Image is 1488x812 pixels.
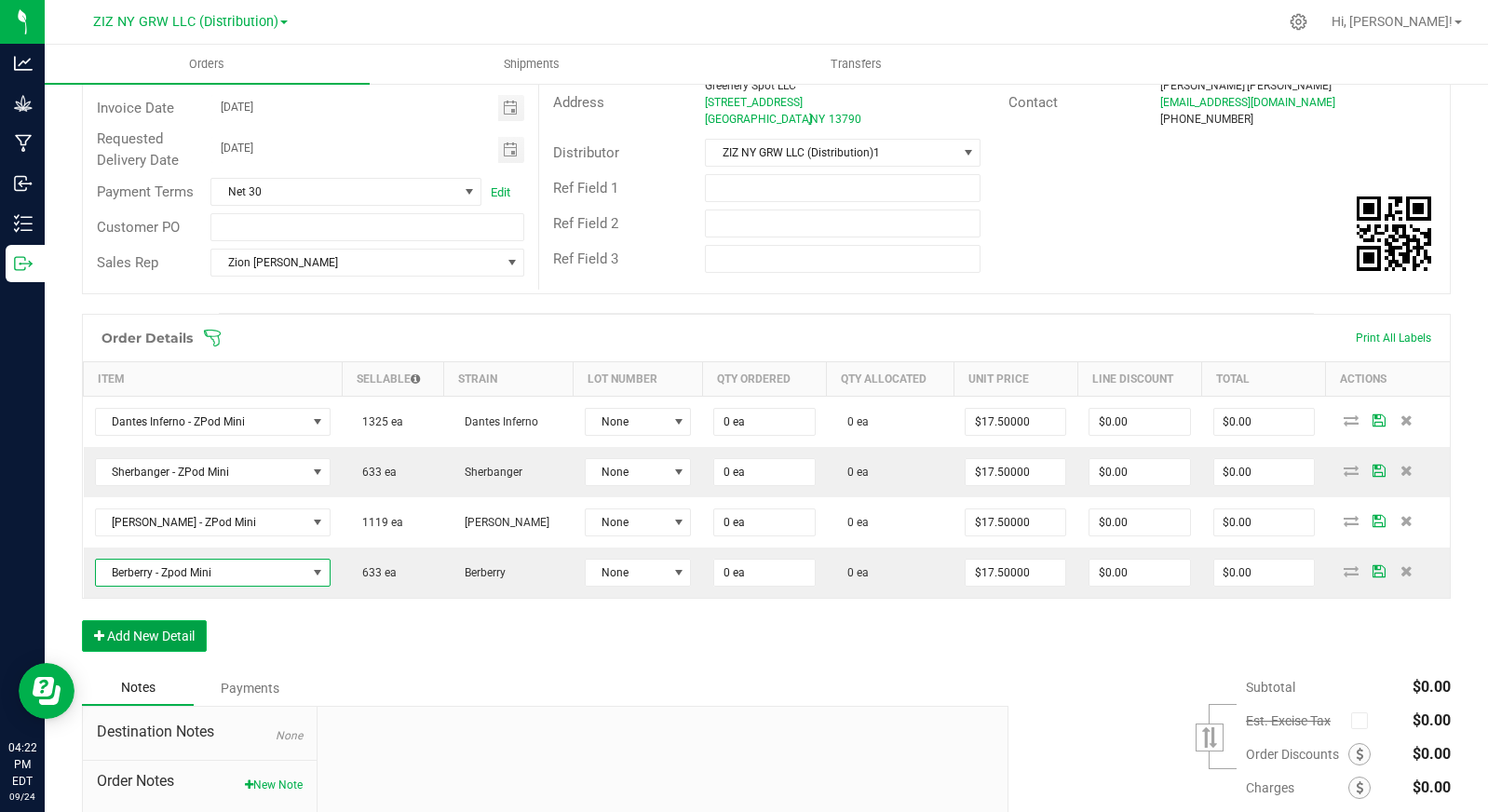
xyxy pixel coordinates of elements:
[14,134,33,153] inline-svg: Manufacturing
[19,663,74,719] iframe: Resource center
[966,560,1065,586] input: 0
[1393,565,1421,576] span: Delete Order Detail
[194,671,305,705] div: Payments
[1365,465,1393,476] span: Save Order Detail
[1365,515,1393,526] span: Save Order Detail
[8,739,36,790] p: 04:22 PM EDT
[14,94,33,113] inline-svg: Grow
[838,466,869,479] span: 0 ea
[97,721,303,743] span: Destination Notes
[97,183,194,200] span: Payment Terms
[353,415,403,428] span: 1325 ea
[553,215,618,232] span: Ref Field 2
[1214,560,1314,586] input: 0
[1077,362,1201,397] th: Line Discount
[84,362,343,397] th: Item
[14,254,33,273] inline-svg: Outbound
[353,516,403,529] span: 1119 ea
[706,140,956,166] span: ZIZ NY GRW LLC (Distribution)1
[1351,709,1376,734] span: Calculate excise tax
[829,113,861,126] span: 13790
[810,113,825,126] span: NY
[586,459,668,485] span: None
[245,777,303,793] button: New Note
[966,509,1065,535] input: 0
[827,362,954,397] th: Qty Allocated
[1413,711,1451,729] span: $0.00
[455,566,506,579] span: Berberry
[82,620,207,652] button: Add New Detail
[808,113,810,126] span: ,
[838,516,869,529] span: 0 ea
[966,409,1065,435] input: 0
[705,79,796,92] span: Greenery Spot LLC
[370,45,695,84] a: Shipments
[96,560,307,586] span: Berberry - Zpod Mini
[353,566,397,579] span: 633 ea
[1089,509,1189,535] input: 0
[491,185,510,199] a: Edit
[97,219,180,236] span: Customer PO
[342,362,444,397] th: Sellable
[705,96,803,109] span: [STREET_ADDRESS]
[101,331,193,345] h1: Order Details
[1089,459,1189,485] input: 0
[211,250,500,276] span: Zion [PERSON_NAME]
[1393,414,1421,426] span: Delete Order Detail
[1089,560,1189,586] input: 0
[1326,362,1450,397] th: Actions
[82,670,194,706] div: Notes
[1357,196,1431,271] img: Scan me!
[97,69,195,86] span: Payment Status
[586,509,668,535] span: None
[714,509,814,535] input: 0
[1202,362,1326,397] th: Total
[1214,459,1314,485] input: 0
[96,509,307,535] span: [PERSON_NAME] - ZPod Mini
[479,56,585,73] span: Shipments
[1246,780,1348,795] span: Charges
[1393,515,1421,526] span: Delete Order Detail
[586,560,668,586] span: None
[714,459,814,485] input: 0
[1246,680,1295,695] span: Subtotal
[498,137,525,163] span: Toggle calendar
[97,770,303,792] span: Order Notes
[1413,778,1451,796] span: $0.00
[1246,713,1344,728] span: Est. Excise Tax
[97,254,158,271] span: Sales Rep
[498,95,525,121] span: Toggle calendar
[455,466,522,479] span: Sherbanger
[455,516,549,529] span: [PERSON_NAME]
[553,250,618,267] span: Ref Field 3
[1393,465,1421,476] span: Delete Order Detail
[444,362,574,397] th: Strain
[1365,414,1393,426] span: Save Order Detail
[1413,745,1451,763] span: $0.00
[1332,14,1453,29] span: Hi, [PERSON_NAME]!
[1214,409,1314,435] input: 0
[97,100,174,116] span: Invoice Date
[455,415,538,428] span: Dantes Inferno
[96,409,307,435] span: Dantes Inferno - ZPod Mini
[1247,79,1332,92] span: [PERSON_NAME]
[838,415,869,428] span: 0 ea
[96,459,307,485] span: Sherbanger - ZPod Mini
[702,362,826,397] th: Qty Ordered
[1214,509,1314,535] input: 0
[353,466,397,479] span: 633 ea
[1413,678,1451,696] span: $0.00
[714,409,814,435] input: 0
[14,214,33,233] inline-svg: Inventory
[1287,13,1310,31] div: Manage settings
[1160,113,1253,126] span: [PHONE_NUMBER]
[276,729,303,742] span: None
[45,45,370,84] a: Orders
[553,180,618,196] span: Ref Field 1
[1008,94,1058,111] span: Contact
[705,113,812,126] span: [GEOGRAPHIC_DATA]
[574,362,703,397] th: Lot Number
[8,790,36,804] p: 09/24
[1160,79,1245,92] span: [PERSON_NAME]
[838,566,869,579] span: 0 ea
